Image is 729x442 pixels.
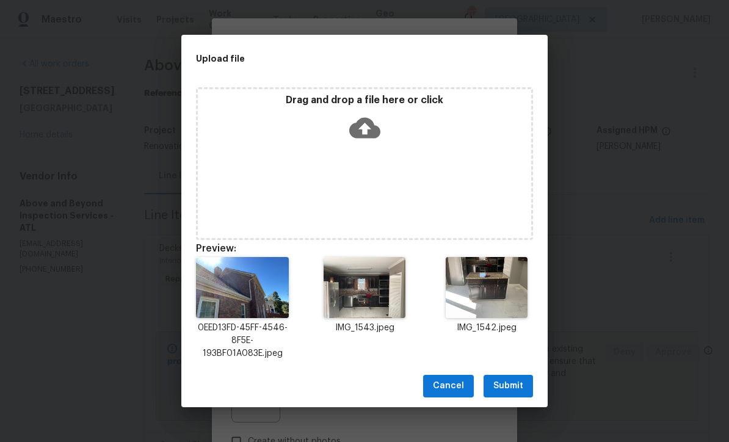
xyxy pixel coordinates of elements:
[196,257,289,318] img: 2Q==
[196,322,289,360] p: 0EED13FD-45FF-4546-8F5E-193BF01A083E.jpeg
[446,257,527,318] img: Z
[423,375,474,397] button: Cancel
[196,52,478,65] h2: Upload file
[318,322,411,335] p: IMG_1543.jpeg
[198,94,531,107] p: Drag and drop a file here or click
[493,379,523,394] span: Submit
[324,257,405,318] img: Z
[484,375,533,397] button: Submit
[440,322,533,335] p: IMG_1542.jpeg
[433,379,464,394] span: Cancel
